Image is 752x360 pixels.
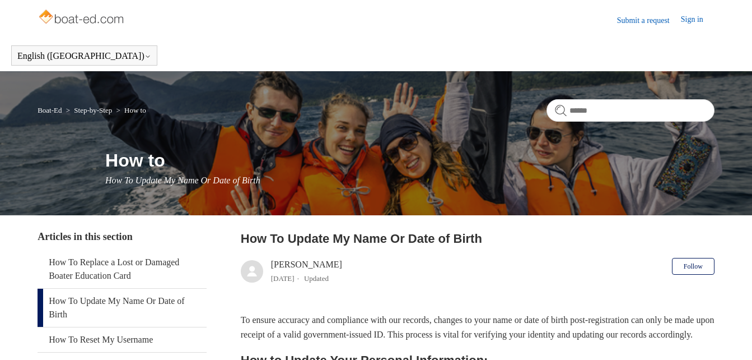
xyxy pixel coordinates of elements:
button: English ([GEOGRAPHIC_DATA]) [17,51,151,61]
button: Follow Article [672,258,714,275]
img: Boat-Ed Help Center home page [38,7,127,29]
span: How To Update My Name Or Date of Birth [105,176,260,185]
a: How to [124,106,146,114]
a: Boat-Ed [38,106,62,114]
li: Step-by-Step [64,106,114,114]
li: How to [114,106,146,114]
span: Articles in this section [38,231,132,242]
h2: How To Update My Name Or Date of Birth [241,229,714,248]
a: Step-by-Step [74,106,112,114]
a: Submit a request [617,15,681,26]
li: Boat-Ed [38,106,64,114]
time: 04/08/2025, 11:33 [271,274,295,283]
li: Updated [304,274,329,283]
a: How To Replace a Lost or Damaged Boater Education Card [38,250,207,288]
a: How To Reset My Username [38,327,207,352]
h1: How to [105,147,714,174]
div: [PERSON_NAME] [271,258,342,285]
input: Search [547,99,714,122]
a: Sign in [681,13,714,27]
p: To ensure accuracy and compliance with our records, changes to your name or date of birth post-re... [241,313,714,341]
a: How To Update My Name Or Date of Birth [38,289,207,327]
